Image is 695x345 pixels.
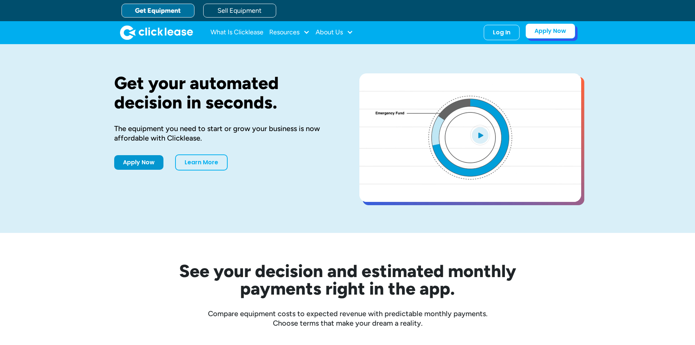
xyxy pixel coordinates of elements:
[114,73,336,112] h1: Get your automated decision in seconds.
[121,4,194,18] a: Get Equipment
[525,23,575,39] a: Apply Now
[493,29,510,36] div: Log In
[114,155,163,170] a: Apply Now
[114,309,581,328] div: Compare equipment costs to expected revenue with predictable monthly payments. Choose terms that ...
[316,25,353,40] div: About Us
[470,125,490,145] img: Blue play button logo on a light blue circular background
[203,4,276,18] a: Sell Equipment
[143,262,552,297] h2: See your decision and estimated monthly payments right in the app.
[211,25,263,40] a: What Is Clicklease
[120,25,193,40] a: home
[359,73,581,202] a: open lightbox
[269,25,310,40] div: Resources
[114,124,336,143] div: The equipment you need to start or grow your business is now affordable with Clicklease.
[175,154,228,170] a: Learn More
[120,25,193,40] img: Clicklease logo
